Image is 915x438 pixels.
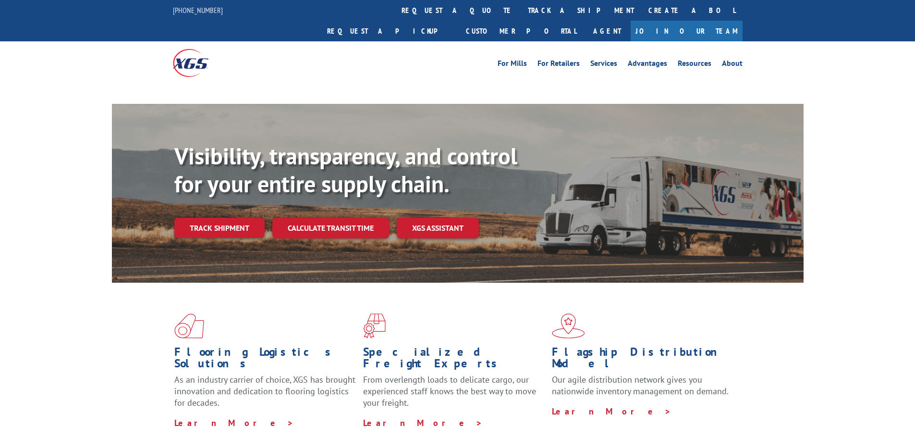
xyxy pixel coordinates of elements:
[174,346,356,374] h1: Flooring Logistics Solutions
[272,218,389,238] a: Calculate transit time
[722,60,743,70] a: About
[584,21,631,41] a: Agent
[590,60,617,70] a: Services
[363,313,386,338] img: xgs-icon-focused-on-flooring-red
[363,374,545,417] p: From overlength loads to delicate cargo, our experienced staff knows the best way to move your fr...
[174,313,204,338] img: xgs-icon-total-supply-chain-intelligence-red
[498,60,527,70] a: For Mills
[459,21,584,41] a: Customer Portal
[174,218,265,238] a: Track shipment
[173,5,223,15] a: [PHONE_NUMBER]
[628,60,667,70] a: Advantages
[320,21,459,41] a: Request a pickup
[678,60,711,70] a: Resources
[552,406,671,417] a: Learn More >
[174,417,294,428] a: Learn More >
[174,374,355,408] span: As an industry carrier of choice, XGS has brought innovation and dedication to flooring logistics...
[552,346,733,374] h1: Flagship Distribution Model
[174,141,517,199] b: Visibility, transparency, and control for your entire supply chain.
[397,218,479,238] a: XGS ASSISTANT
[537,60,580,70] a: For Retailers
[363,417,483,428] a: Learn More >
[552,374,729,397] span: Our agile distribution network gives you nationwide inventory management on demand.
[363,346,545,374] h1: Specialized Freight Experts
[552,313,585,338] img: xgs-icon-flagship-distribution-model-red
[631,21,743,41] a: Join Our Team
